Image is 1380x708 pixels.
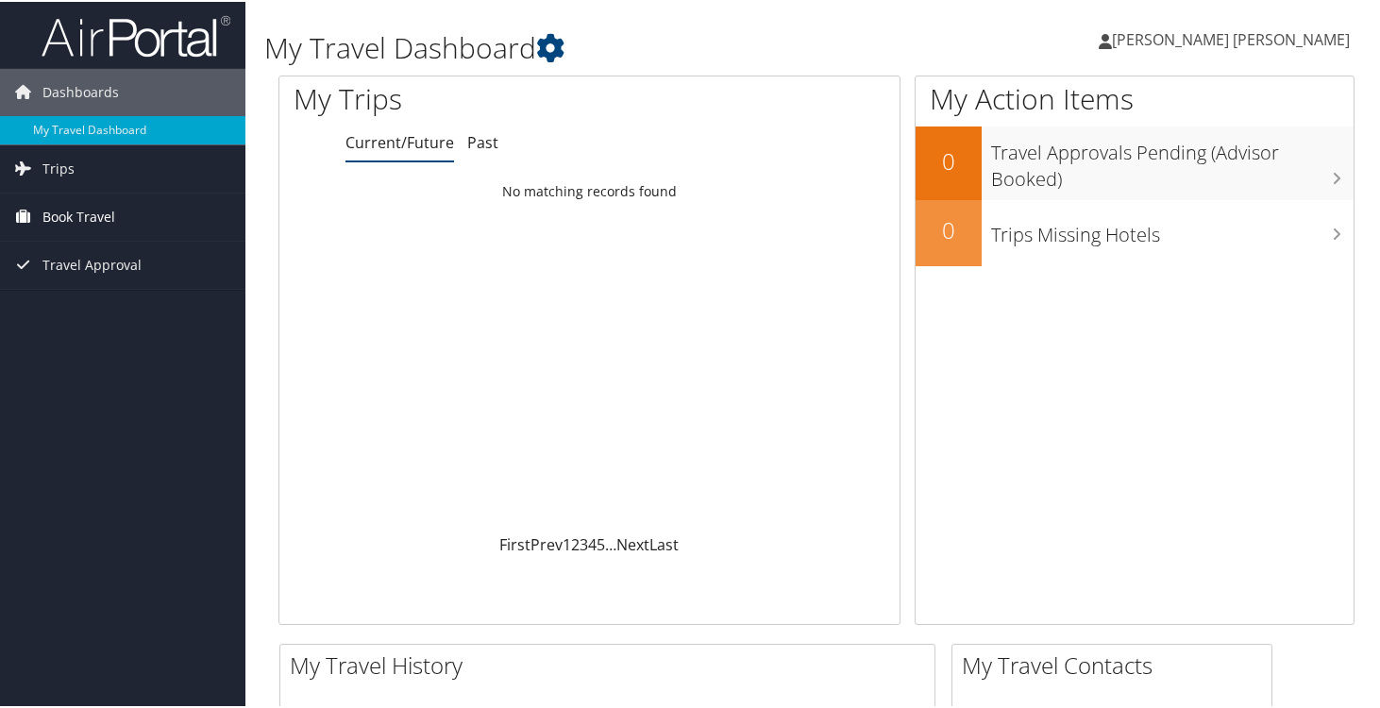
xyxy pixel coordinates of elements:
[42,12,230,57] img: airportal-logo.png
[616,532,649,553] a: Next
[42,192,115,239] span: Book Travel
[962,648,1271,680] h2: My Travel Contacts
[605,532,616,553] span: …
[290,648,934,680] h2: My Travel History
[916,143,982,176] h2: 0
[649,532,679,553] a: Last
[588,532,597,553] a: 4
[294,77,627,117] h1: My Trips
[499,532,530,553] a: First
[916,77,1354,117] h1: My Action Items
[571,532,580,553] a: 2
[279,173,900,207] td: No matching records found
[42,240,142,287] span: Travel Approval
[916,198,1354,264] a: 0Trips Missing Hotels
[264,26,1001,66] h1: My Travel Dashboard
[991,128,1354,191] h3: Travel Approvals Pending (Advisor Booked)
[916,125,1354,197] a: 0Travel Approvals Pending (Advisor Booked)
[467,130,498,151] a: Past
[1099,9,1369,66] a: [PERSON_NAME] [PERSON_NAME]
[530,532,563,553] a: Prev
[42,67,119,114] span: Dashboards
[1112,27,1350,48] span: [PERSON_NAME] [PERSON_NAME]
[563,532,571,553] a: 1
[597,532,605,553] a: 5
[580,532,588,553] a: 3
[916,212,982,244] h2: 0
[345,130,454,151] a: Current/Future
[991,211,1354,246] h3: Trips Missing Hotels
[42,143,75,191] span: Trips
